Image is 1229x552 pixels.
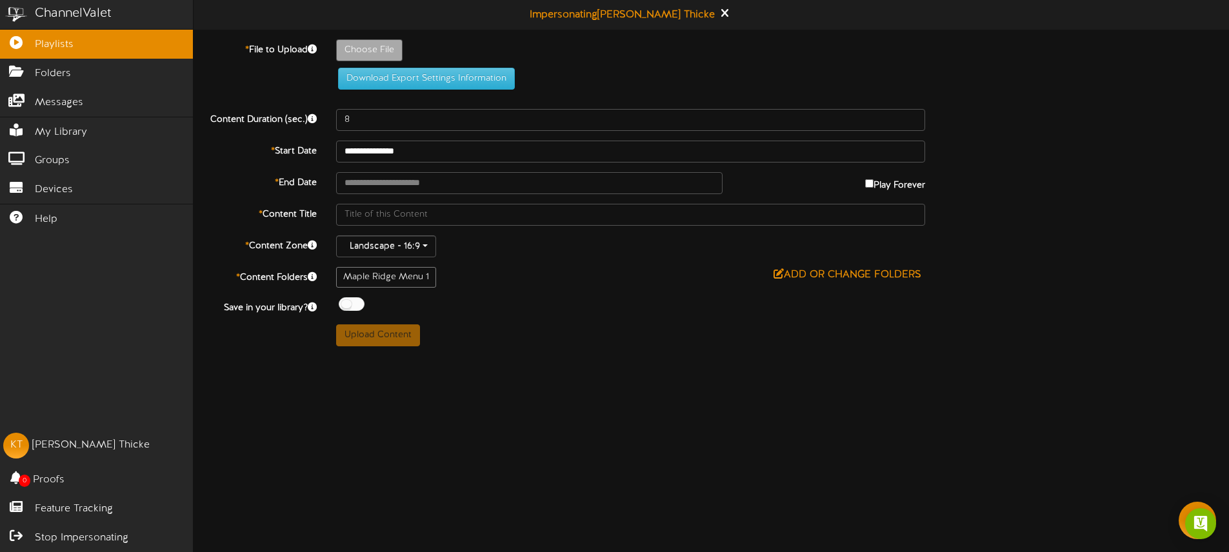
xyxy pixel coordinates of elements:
span: Folders [35,66,71,81]
span: 0 [19,475,30,487]
button: Landscape - 16:9 [336,235,436,257]
label: Play Forever [865,172,925,192]
span: Devices [35,182,73,197]
span: Playlists [35,37,74,52]
div: Maple Ridge Menu 1 [336,267,436,288]
button: Download Export Settings Information [338,68,515,90]
span: Stop Impersonating [35,531,128,546]
button: Add or Change Folders [770,267,925,283]
span: Help [35,212,57,227]
span: Proofs [33,473,65,488]
div: [PERSON_NAME] Thicke [32,438,150,453]
div: KT [3,433,29,458]
button: Upload Content [336,324,420,346]
span: My Library [35,125,87,140]
div: Open Intercom Messenger [1185,508,1216,539]
span: Groups [35,153,70,168]
input: Play Forever [865,179,874,188]
span: Messages [35,95,83,110]
a: Download Export Settings Information [332,74,515,83]
div: ChannelValet [35,5,112,23]
input: Title of this Content [336,204,925,226]
span: Feature Tracking [35,502,113,517]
